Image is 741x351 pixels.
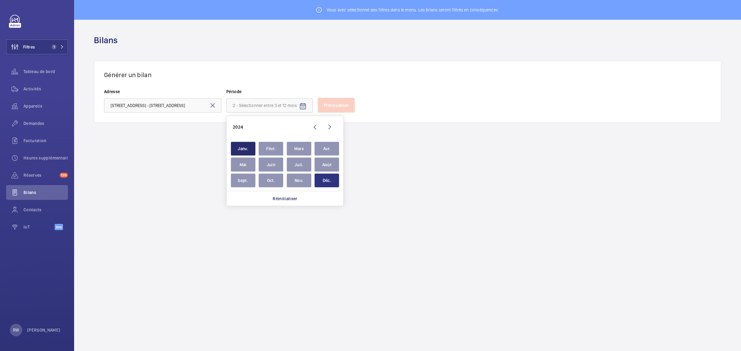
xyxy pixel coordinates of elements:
[229,157,257,173] button: mai 2024
[314,157,339,172] span: Août
[229,141,257,157] button: janvier 2024
[258,157,283,172] span: Juin
[314,173,339,188] span: Déc.
[287,157,312,172] span: Juil.
[285,172,313,188] button: novembre 2024
[55,224,63,230] span: Beta
[23,44,35,50] span: Filtres
[231,142,256,156] span: Janv.
[287,173,312,188] span: Nov.
[13,327,19,333] p: RW
[258,173,283,188] span: Oct.
[104,98,221,113] input: 1 - Tapez l'adresse concerné
[23,86,68,92] span: Activités
[285,157,313,173] button: juillet 2024
[273,196,297,202] p: Réinitialiser
[23,138,68,144] span: Facturation
[226,98,313,113] input: 2 - Sélectionner entre 3 et 12 mois
[229,172,257,188] button: septembre 2024
[313,157,341,173] button: août 2024
[285,141,313,157] button: mars 2024
[324,103,349,108] span: Prévisualiser
[318,98,355,113] button: Prévisualiser
[257,141,285,157] button: février 2024
[258,142,283,156] span: Févr.
[60,173,68,178] span: 199
[231,173,256,188] span: Sept.
[314,142,339,156] span: Avr.
[257,157,285,173] button: juin 2024
[295,99,310,114] button: Open calendar
[313,141,341,157] button: avril 2024
[104,71,711,79] h3: Générer un bilan
[23,172,57,178] span: Réserves
[94,35,121,46] h1: Bilans
[23,189,68,196] span: Bilans
[226,89,313,95] label: Période
[23,207,68,213] span: Contacts
[52,44,57,49] span: 1
[257,172,285,188] button: octobre 2024
[233,124,243,130] div: 2024
[6,39,68,54] button: Filtres1
[287,142,312,156] span: Mars
[23,224,55,230] span: IoT
[23,155,68,161] span: Heures supplémentaires
[231,157,256,172] span: Mai
[23,103,68,109] span: Appareils
[27,327,61,333] p: [PERSON_NAME]
[23,68,68,75] span: Tableau de bord
[313,172,341,188] button: décembre 2024
[23,120,68,126] span: Demandes
[104,89,221,95] label: Adresse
